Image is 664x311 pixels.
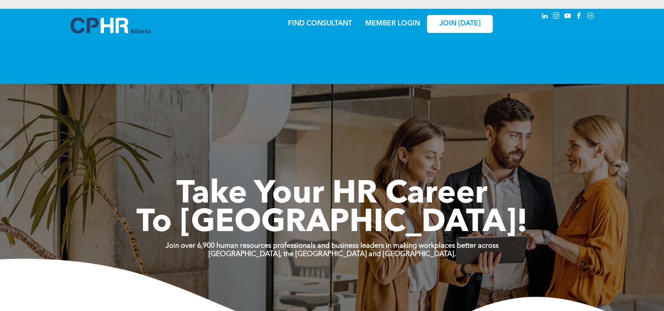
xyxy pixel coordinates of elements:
[540,11,550,23] a: linkedin
[71,18,151,33] img: A blue and white logo for cp alberta
[288,20,352,27] a: FIND CONSULTANT
[176,179,488,210] span: Take Your HR Career
[552,11,561,23] a: instagram
[574,11,584,23] a: facebook
[136,207,528,239] span: To [GEOGRAPHIC_DATA]!
[165,242,499,250] strong: Join over 6,900 human resources professionals and business leaders in making workplaces better ac...
[365,20,420,27] a: MEMBER LOGIN
[208,251,456,258] strong: [GEOGRAPHIC_DATA], the [GEOGRAPHIC_DATA] and [GEOGRAPHIC_DATA].
[427,15,493,33] a: JOIN [DATE]
[586,11,596,23] a: Social network
[439,20,481,28] span: JOIN [DATE]
[563,11,573,23] a: youtube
